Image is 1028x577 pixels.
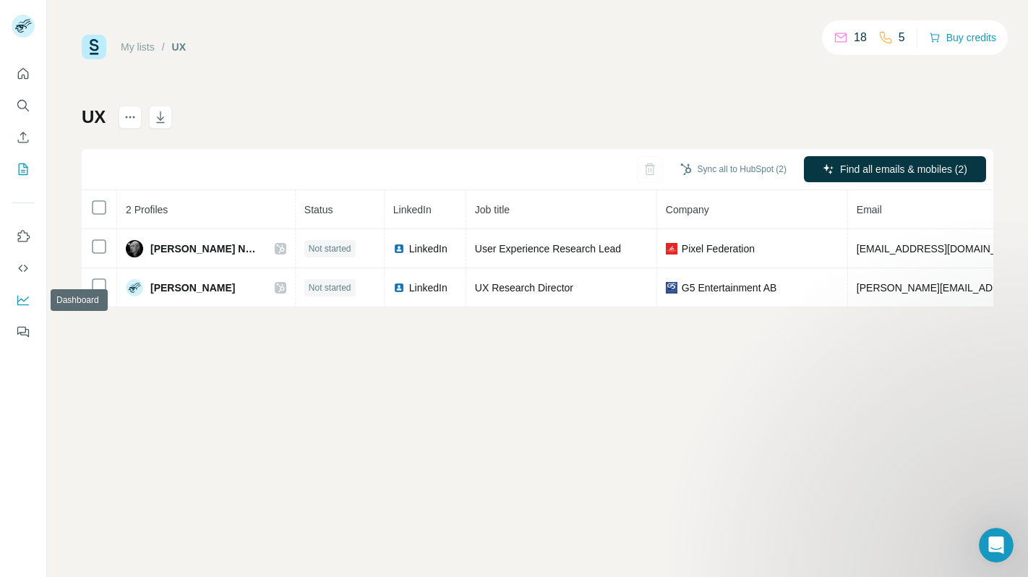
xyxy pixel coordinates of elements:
span: Job title [475,204,510,215]
p: 5 [899,29,905,46]
span: LinkedIn [393,204,432,215]
button: actions [119,106,142,129]
span: [PERSON_NAME] Náglová [150,242,260,256]
span: 2 Profiles [126,204,168,215]
span: [PERSON_NAME] [150,281,235,295]
img: Avatar [126,240,143,257]
img: company-logo [666,243,677,255]
a: My lists [121,41,155,53]
li: / [162,40,165,54]
button: Feedback [12,319,35,345]
button: Enrich CSV [12,124,35,150]
button: Buy credits [929,27,996,48]
button: Search [12,93,35,119]
button: My lists [12,156,35,182]
span: Company [666,204,709,215]
span: LinkedIn [409,242,447,256]
button: Quick start [12,61,35,87]
span: Not started [309,281,351,294]
span: Pixel Federation [682,242,755,256]
span: LinkedIn [409,281,447,295]
button: Sync all to HubSpot (2) [670,158,797,180]
span: Not started [309,242,351,255]
span: G5 Entertainment AB [682,281,777,295]
span: Status [304,204,333,215]
img: Avatar [126,279,143,296]
img: company-logo [666,282,677,294]
img: LinkedIn logo [393,282,405,294]
img: LinkedIn logo [393,243,405,255]
span: [EMAIL_ADDRESS][DOMAIN_NAME] [857,243,1028,255]
span: User Experience Research Lead [475,243,621,255]
h1: UX [82,106,106,129]
p: 18 [854,29,867,46]
div: UX [172,40,186,54]
button: Use Surfe API [12,255,35,281]
span: Email [857,204,882,215]
span: UX Research Director [475,282,573,294]
button: Find all emails & mobiles (2) [804,156,986,182]
iframe: Intercom live chat [979,528,1014,563]
button: Use Surfe on LinkedIn [12,223,35,249]
img: Surfe Logo [82,35,106,59]
span: Find all emails & mobiles (2) [840,162,967,176]
button: Dashboard [12,287,35,313]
